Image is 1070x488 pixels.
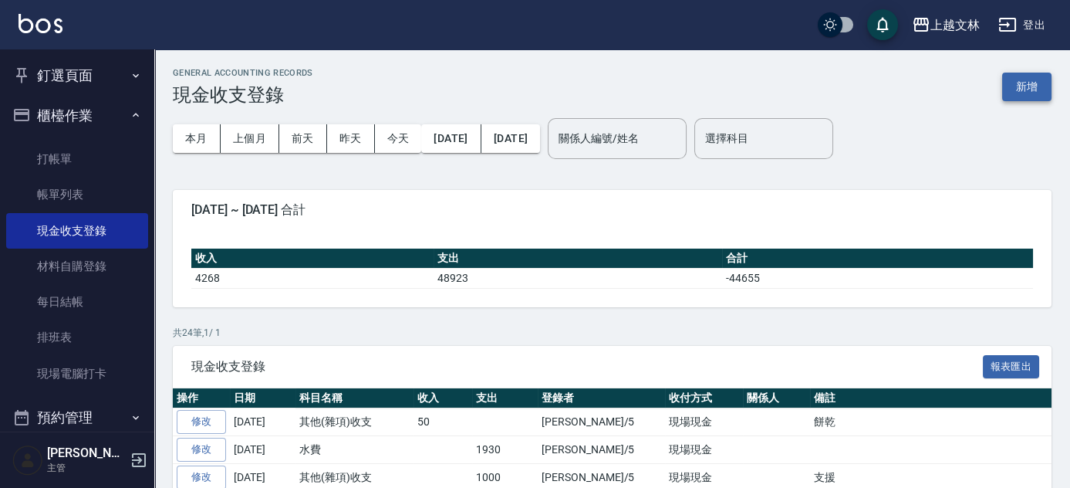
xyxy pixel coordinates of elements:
button: 今天 [375,124,422,153]
th: 收付方式 [665,388,743,408]
td: [PERSON_NAME]/5 [538,408,665,436]
button: 預約管理 [6,398,148,438]
th: 登錄者 [538,388,665,408]
td: 現場現金 [665,436,743,464]
a: 帳單列表 [6,177,148,212]
td: 其他(雜項)收支 [295,408,413,436]
td: 48923 [434,268,722,288]
h5: [PERSON_NAME] [47,446,126,461]
button: 新增 [1002,73,1051,101]
button: 登出 [992,11,1051,39]
a: 報表匯出 [983,358,1040,373]
th: 關係人 [743,388,810,408]
th: 合計 [722,249,1033,269]
th: 支出 [472,388,538,408]
img: Person [12,445,43,476]
a: 排班表 [6,320,148,355]
th: 操作 [173,388,230,408]
td: 現場現金 [665,408,743,436]
span: [DATE] ~ [DATE] 合計 [191,202,1033,218]
button: 前天 [279,124,327,153]
img: Logo [19,14,62,33]
a: 現場電腦打卡 [6,356,148,391]
p: 主管 [47,461,126,475]
span: 現金收支登錄 [191,359,983,374]
button: [DATE] [421,124,481,153]
td: 4268 [191,268,434,288]
div: 上越文林 [930,15,980,35]
button: 上越文林 [906,9,986,41]
th: 科目名稱 [295,388,413,408]
th: 日期 [230,388,295,408]
h2: GENERAL ACCOUNTING RECORDS [173,68,313,78]
td: [PERSON_NAME]/5 [538,436,665,464]
a: 打帳單 [6,141,148,177]
button: save [867,9,898,40]
td: 水費 [295,436,413,464]
td: [DATE] [230,436,295,464]
button: 本月 [173,124,221,153]
th: 收入 [191,249,434,269]
th: 收入 [413,388,473,408]
button: 櫃檯作業 [6,96,148,136]
button: 釘選頁面 [6,56,148,96]
td: -44655 [722,268,1033,288]
h3: 現金收支登錄 [173,84,313,106]
button: 上個月 [221,124,279,153]
a: 修改 [177,438,226,462]
button: 昨天 [327,124,375,153]
td: 50 [413,408,473,436]
a: 修改 [177,410,226,434]
a: 材料自購登錄 [6,249,148,284]
button: [DATE] [481,124,540,153]
p: 共 24 筆, 1 / 1 [173,326,1051,340]
td: 1930 [472,436,538,464]
button: 報表匯出 [983,355,1040,379]
a: 新增 [1002,79,1051,93]
a: 每日結帳 [6,284,148,320]
td: [DATE] [230,408,295,436]
a: 現金收支登錄 [6,213,148,249]
th: 支出 [434,249,722,269]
